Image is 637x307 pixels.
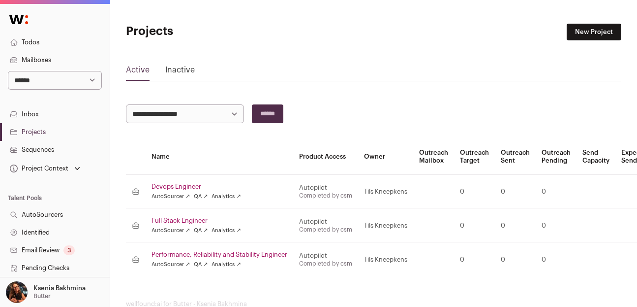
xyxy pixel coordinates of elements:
td: 0 [495,243,536,277]
img: Wellfound [4,10,33,30]
td: 0 [536,209,576,243]
a: Devops Engineer [152,183,287,191]
div: Autopilot [299,184,352,192]
a: QA ↗ [194,261,208,269]
a: AutoSourcer ↗ [152,227,190,235]
a: AutoSourcer ↗ [152,261,190,269]
div: Autopilot [299,252,352,260]
button: Open dropdown [4,281,88,303]
a: Completed by csm [299,261,352,267]
td: 0 [495,175,536,209]
td: 0 [536,243,576,277]
a: New Project [567,24,621,40]
div: 3 [63,245,75,255]
a: Completed by csm [299,227,352,233]
a: Analytics ↗ [212,193,241,201]
div: Project Context [8,165,68,172]
a: Analytics ↗ [212,261,241,269]
th: Outreach Sent [495,139,536,175]
h1: Projects [126,24,291,39]
th: Owner [358,139,413,175]
a: Analytics ↗ [212,227,241,235]
div: Autopilot [299,218,352,226]
a: AutoSourcer ↗ [152,193,190,201]
a: Inactive [165,64,195,80]
a: QA ↗ [194,193,208,201]
td: 0 [454,243,495,277]
a: Completed by csm [299,193,352,199]
th: Name [146,139,293,175]
p: Ksenia Bakhmina [33,284,86,292]
button: Open dropdown [8,162,82,175]
a: Performance, Reliability and Stability Engineer [152,251,287,259]
th: Outreach Target [454,139,495,175]
th: Send Capacity [576,139,615,175]
img: 13968079-medium_jpg [6,281,28,303]
td: 0 [536,175,576,209]
td: Tils Kneepkens [358,243,413,277]
th: Outreach Pending [536,139,576,175]
p: Butter [33,292,51,300]
th: Product Access [293,139,358,175]
a: QA ↗ [194,227,208,235]
td: 0 [495,209,536,243]
td: 0 [454,175,495,209]
a: Active [126,64,150,80]
td: Tils Kneepkens [358,209,413,243]
a: Full Stack Engineer [152,217,287,225]
td: 0 [454,209,495,243]
th: Outreach Mailbox [413,139,454,175]
td: Tils Kneepkens [358,175,413,209]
